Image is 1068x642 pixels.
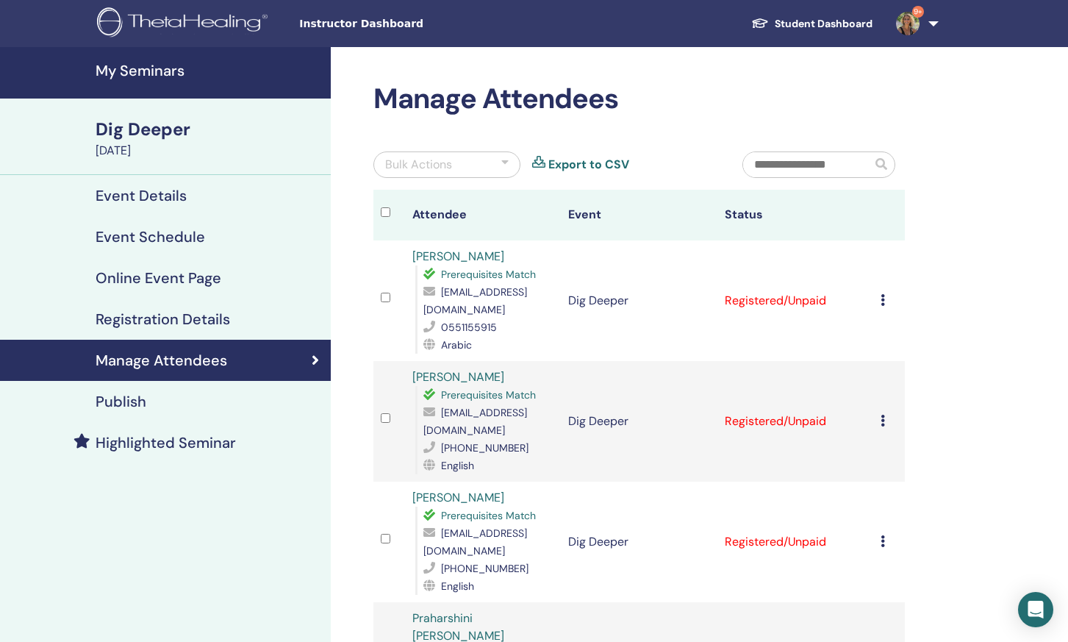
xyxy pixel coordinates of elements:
h4: My Seminars [96,62,322,79]
img: graduation-cap-white.svg [751,17,769,29]
div: Open Intercom Messenger [1018,592,1053,627]
span: [EMAIL_ADDRESS][DOMAIN_NAME] [423,406,527,437]
div: Bulk Actions [385,156,452,174]
span: Arabic [441,338,472,352]
span: Prerequisites Match [441,268,536,281]
span: [EMAIL_ADDRESS][DOMAIN_NAME] [423,527,527,557]
span: English [441,579,474,593]
h4: Registration Details [96,310,230,328]
h2: Manage Attendees [373,82,905,116]
h4: Highlighted Seminar [96,434,236,452]
td: Dig Deeper [561,482,717,602]
div: [DATE] [96,142,322,160]
span: English [441,459,474,472]
a: [PERSON_NAME] [412,369,504,385]
th: Attendee [405,190,562,240]
a: [PERSON_NAME] [412,249,504,264]
td: Dig Deeper [561,240,717,361]
td: Dig Deeper [561,361,717,482]
a: Export to CSV [548,156,629,174]
h4: Publish [96,393,146,410]
div: Dig Deeper [96,117,322,142]
a: Student Dashboard [739,10,884,38]
th: Event [561,190,717,240]
a: Dig Deeper[DATE] [87,117,331,160]
img: default.png [896,12,920,35]
span: Instructor Dashboard [299,16,520,32]
h4: Manage Attendees [96,352,227,369]
h4: Event Schedule [96,228,205,246]
span: [PHONE_NUMBER] [441,562,528,575]
span: [EMAIL_ADDRESS][DOMAIN_NAME] [423,285,527,316]
a: [PERSON_NAME] [412,490,504,505]
h4: Event Details [96,187,187,204]
span: 0551155915 [441,321,497,334]
span: Prerequisites Match [441,388,536,402]
span: [PHONE_NUMBER] [441,441,528,454]
span: Prerequisites Match [441,509,536,522]
h4: Online Event Page [96,269,221,287]
span: 9+ [912,6,924,18]
img: logo.png [97,7,273,40]
th: Status [717,190,874,240]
